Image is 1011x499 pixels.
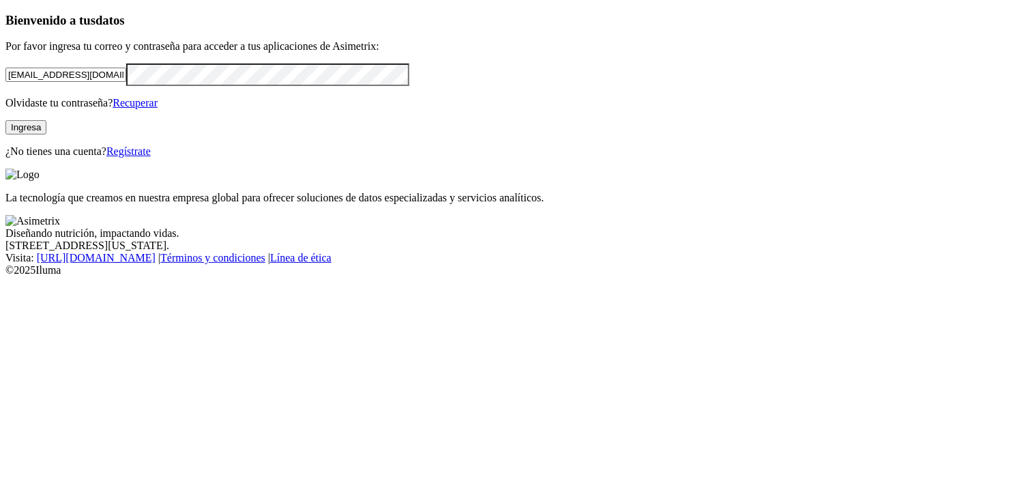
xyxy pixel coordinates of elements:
div: [STREET_ADDRESS][US_STATE]. [5,240,1006,252]
h3: Bienvenido a tus [5,13,1006,28]
a: [URL][DOMAIN_NAME] [37,252,156,263]
a: Línea de ética [270,252,332,263]
a: Recuperar [113,97,158,109]
a: Regístrate [106,145,151,157]
div: Diseñando nutrición, impactando vidas. [5,227,1006,240]
a: Términos y condiciones [160,252,265,263]
p: Por favor ingresa tu correo y contraseña para acceder a tus aplicaciones de Asimetrix: [5,40,1006,53]
p: La tecnología que creamos en nuestra empresa global para ofrecer soluciones de datos especializad... [5,192,1006,204]
div: © 2025 Iluma [5,264,1006,276]
span: datos [96,13,125,27]
p: ¿No tienes una cuenta? [5,145,1006,158]
img: Asimetrix [5,215,60,227]
button: Ingresa [5,120,46,134]
input: Tu correo [5,68,126,82]
p: Olvidaste tu contraseña? [5,97,1006,109]
div: Visita : | | [5,252,1006,264]
img: Logo [5,169,40,181]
